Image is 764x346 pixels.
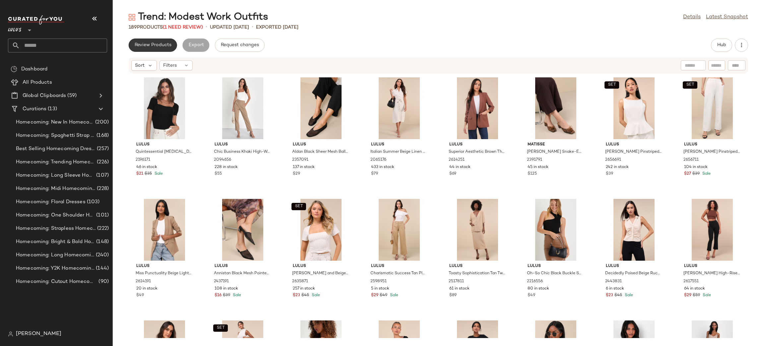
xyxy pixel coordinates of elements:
[136,149,192,155] span: Quintessential [MEDICAL_DATA] Black Ribbed Short Sleeve Top
[135,62,145,69] span: Sort
[131,77,198,139] img: 10614581_2196171.jpg
[605,279,622,285] span: 2443831
[291,203,306,210] button: SET
[214,157,231,163] span: 2094656
[214,279,229,285] span: 2437191
[371,286,389,292] span: 5 in stock
[444,199,511,261] img: 12124261_2517811.jpg
[683,279,699,285] span: 2617551
[129,14,135,21] img: svg%3e
[528,263,584,269] span: Lulus
[449,271,505,277] span: Toasty Sophistication Tan Two-Piece Cardi Sweater Midi Dress
[366,77,433,139] img: 11828301_2065176.jpg
[221,43,259,48] span: Request changes
[136,164,157,170] span: 46 in stock
[371,171,378,177] span: $79
[293,164,315,170] span: 137 in stock
[136,263,193,269] span: Lulus
[215,142,271,148] span: Lulus
[8,331,13,337] img: svg%3e
[95,265,109,272] span: (144)
[136,142,193,148] span: Lulus
[528,171,537,177] span: $125
[23,92,66,100] span: Global Clipboards
[8,15,64,25] img: cfy_white_logo.C9jOOHJF.svg
[606,142,662,148] span: Lulus
[380,293,387,299] span: $49
[16,172,95,179] span: Homecoming: Long Sleeve Homecoming Dresses
[21,65,47,73] span: Dashboard
[129,11,268,24] div: Trend: Modest Work Outfits
[16,119,94,126] span: Homecoming: New In Homecoming Dresses
[292,279,308,285] span: 2635871
[215,171,222,177] span: $55
[163,62,177,69] span: Filters
[692,171,700,177] span: $39
[684,142,740,148] span: Lulus
[293,171,300,177] span: $29
[527,157,542,163] span: 2391791
[213,324,228,332] button: SET
[370,279,387,285] span: 2598951
[684,171,691,177] span: $27
[136,293,144,299] span: $49
[153,172,163,176] span: Sale
[95,251,109,259] span: (240)
[231,293,241,298] span: Sale
[449,279,464,285] span: 2517811
[684,164,708,170] span: 104 in stock
[16,212,95,219] span: Homecoming: One Shoulder Homecoming Dresses
[449,164,471,170] span: 44 in stock
[606,293,613,299] span: $23
[16,132,95,139] span: Homecoming: Spaghetti Strap Homecoming Dresses
[528,293,535,299] span: $49
[293,263,349,269] span: Lulus
[129,24,203,31] div: Products
[16,251,95,259] span: Homecoming: Long Homecoming Dresses
[366,199,433,261] img: 12445381_2598951.jpg
[528,164,548,170] span: 45 in stock
[623,293,633,298] span: Sale
[252,23,253,31] span: •
[16,225,96,232] span: Homecoming: Strapless Homecoming Dresses
[606,171,613,177] span: $39
[449,157,465,163] span: 2614251
[256,24,298,31] p: Exported [DATE]
[701,293,711,298] span: Sale
[16,238,95,246] span: Homecoming: Bright & Bold Homecoming Dresses
[95,158,109,166] span: (226)
[371,142,427,148] span: Lulus
[16,265,95,272] span: Homecoming: Y2K Homecoming Dresses
[684,293,691,299] span: $29
[223,293,230,299] span: $39
[215,263,271,269] span: Lulus
[95,238,109,246] span: (148)
[206,23,207,31] span: •
[136,157,150,163] span: 2196171
[214,149,270,155] span: Chic Business Khaki High-Waisted Trouser Pants
[134,43,171,48] span: Review Products
[216,326,224,330] span: SET
[163,25,203,30] span: (1 Need Review)
[683,157,699,163] span: 2656711
[129,39,177,52] button: Review Products
[522,199,589,261] img: 12296381_2216556.jpg
[136,279,151,285] span: 2614191
[605,149,662,155] span: [PERSON_NAME] Pinstriped Boat Neck Peplum Sleeveless Top
[449,142,506,148] span: Lulus
[293,293,300,299] span: $23
[601,77,668,139] img: 12758201_2656691.jpg
[292,149,349,155] span: Aldan Black Sheer Mesh Ballet Flats
[686,83,694,87] span: SET
[684,263,740,269] span: Lulus
[294,204,303,209] span: SET
[693,293,700,299] span: $59
[684,286,705,292] span: 64 in stock
[292,271,349,277] span: [PERSON_NAME] and Beige Striped Short Sleeve Crop Top
[129,25,137,30] span: 189
[136,286,158,292] span: 20 in stock
[527,271,583,277] span: Oh-So Chic Black Buckle Shoulder Bag
[16,278,97,286] span: Homecoming: Cutout Homecoming Dresses
[23,105,46,113] span: Curations
[16,330,61,338] span: [PERSON_NAME]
